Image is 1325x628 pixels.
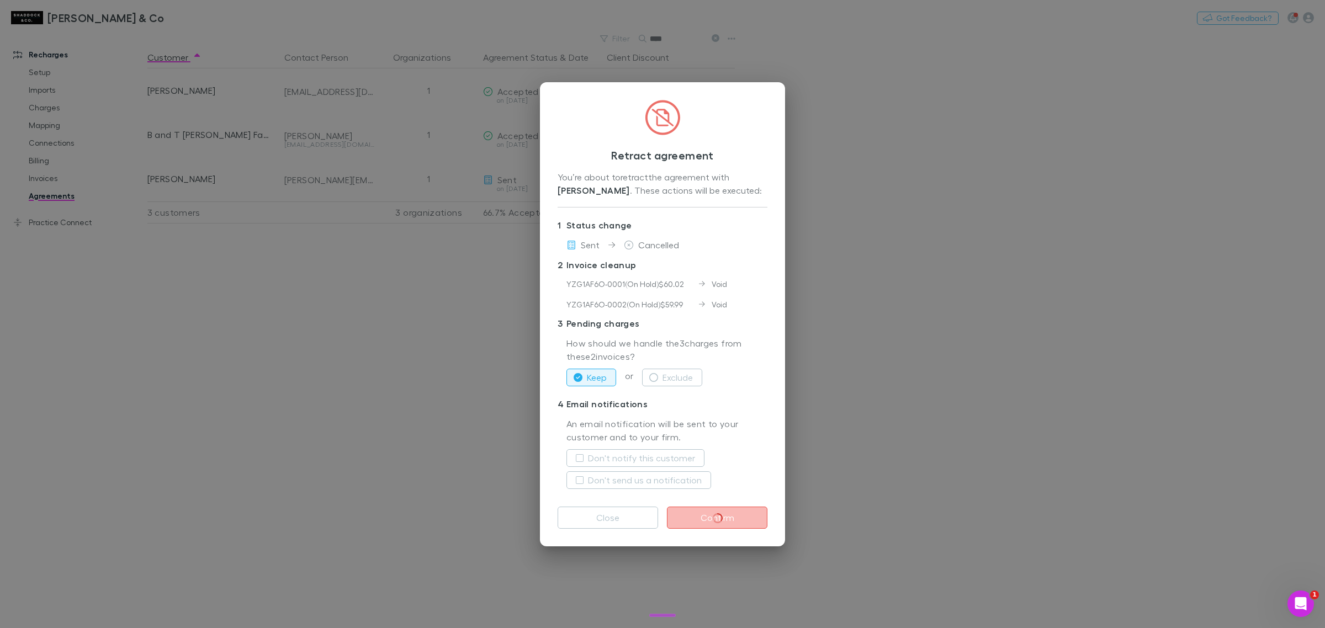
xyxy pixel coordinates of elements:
[566,471,711,489] button: Don't send us a notification
[558,171,767,198] div: You’re about to retract the agreement with . These actions will be executed:
[558,185,630,196] strong: [PERSON_NAME]
[558,507,658,529] button: Close
[558,148,767,162] h3: Retract agreement
[1310,590,1319,599] span: 1
[558,397,566,411] div: 4
[645,100,680,135] img: svg%3e
[566,278,699,290] div: YZG1AF6O-0001 ( On Hold ) $60.02
[566,417,767,445] p: An email notification will be sent to your customer and to your firm.
[667,507,767,529] button: Confirm
[581,240,600,250] span: Sent
[642,369,702,386] button: Exclude
[558,219,566,232] div: 1
[588,451,695,465] label: Don't notify this customer
[558,315,767,332] p: Pending charges
[638,240,679,250] span: Cancelled
[558,216,767,234] p: Status change
[566,337,767,364] p: How should we handle the 3 charges from these 2 invoices?
[558,258,566,272] div: 2
[558,395,767,413] p: Email notifications
[699,278,727,290] div: Void
[566,449,704,467] button: Don't notify this customer
[699,299,727,310] div: Void
[588,473,702,487] label: Don't send us a notification
[1287,590,1314,617] iframe: Intercom live chat
[558,317,566,330] div: 3
[566,369,616,386] button: Keep
[616,370,642,381] span: or
[566,299,699,310] div: YZG1AF6O-0002 ( On Hold ) $59.99
[558,256,767,274] p: Invoice cleanup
